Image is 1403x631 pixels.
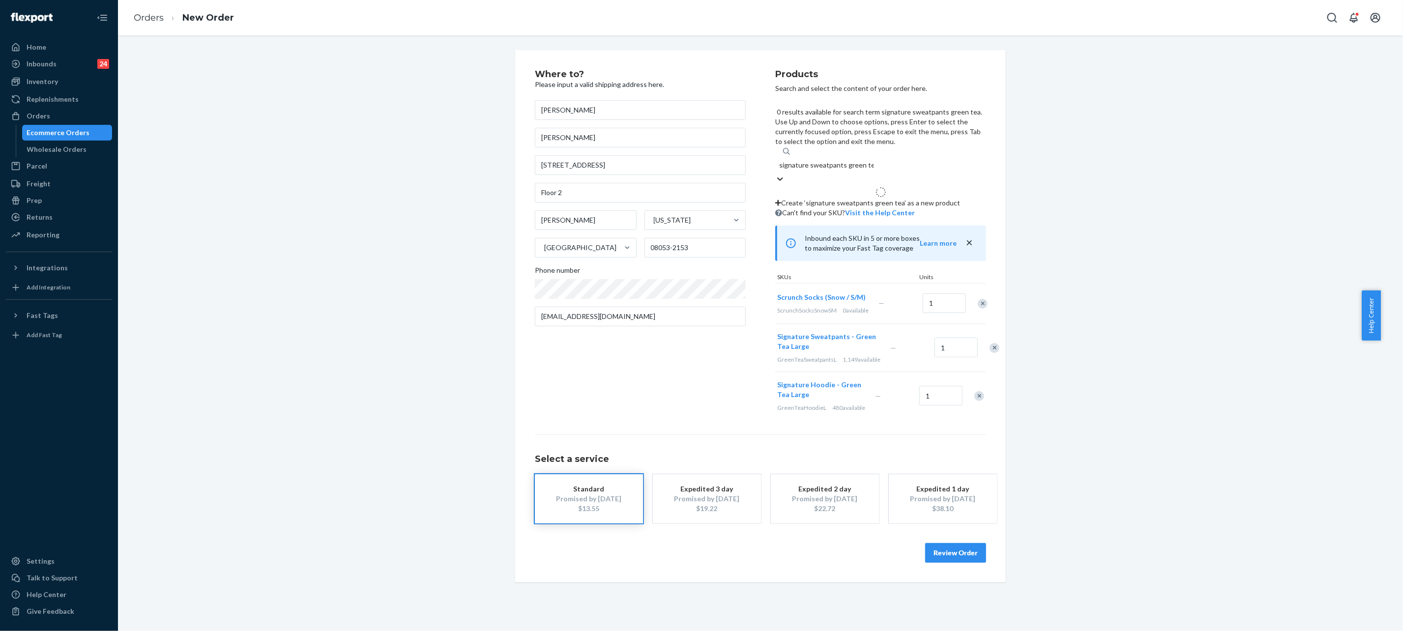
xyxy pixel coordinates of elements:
[786,494,864,504] div: Promised by [DATE]
[535,265,580,279] span: Phone number
[182,12,234,23] a: New Order
[777,332,876,350] span: Signature Sweatpants - Green Tea Large
[535,474,643,523] button: StandardPromised by [DATE]$13.55
[978,299,988,309] div: Remove Item
[777,307,837,314] span: ScrunchSocksSnowSM
[535,183,746,202] input: Street Address 2 (Optional)
[27,573,78,583] div: Talk to Support
[890,344,896,352] span: —
[919,386,963,405] input: Quantity
[920,238,957,248] button: Learn more
[27,161,47,171] div: Parcel
[775,84,986,93] p: Search and select the content of your order here.
[126,3,242,32] ol: breadcrumbs
[92,8,112,28] button: Close Navigation
[843,356,880,363] span: 1,149 available
[653,215,654,225] input: [US_STATE]
[27,230,59,240] div: Reporting
[27,111,50,121] div: Orders
[27,311,58,320] div: Fast Tags
[6,327,112,343] a: Add Fast Tag
[775,107,986,146] p: 0 results available for search term signature sweatpants green tea. Use Up and Down to choose opt...
[974,391,984,401] div: Remove Item
[535,455,986,464] h1: Select a service
[27,196,42,205] div: Prep
[97,59,109,69] div: 24
[535,100,746,120] input: First & Last Name
[6,260,112,276] button: Integrations
[1322,8,1342,28] button: Open Search Box
[6,39,112,55] a: Home
[535,307,746,326] input: Email (Only Required for International)
[779,160,874,170] input: 0 results available for search term signature sweatpants green tea. Use Up and Down to choose opt...
[535,70,746,80] h2: Where to?
[878,299,884,307] span: —
[6,570,112,586] a: Talk to Support
[845,208,915,218] button: 0 results available for search term signature sweatpants green tea. Use Up and Down to choose opt...
[6,193,112,208] a: Prep
[543,243,544,253] input: [GEOGRAPHIC_DATA]
[6,209,112,225] a: Returns
[990,343,999,353] div: Remove Item
[27,606,74,616] div: Give Feedback
[27,283,70,291] div: Add Integration
[6,603,112,619] button: Give Feedback
[535,80,746,89] p: Please input a valid shipping address here.
[27,77,58,86] div: Inventory
[27,94,79,104] div: Replenishments
[782,208,915,217] span: Can't find your SKU?
[771,474,879,523] button: Expedited 2 dayPromised by [DATE]$22.72
[27,331,62,339] div: Add Fast Tag
[668,504,746,514] div: $19.22
[1366,8,1385,28] button: Open account menu
[923,293,966,313] input: Quantity
[917,273,962,283] div: Units
[786,504,864,514] div: $22.72
[6,308,112,323] button: Fast Tags
[654,215,691,225] div: [US_STATE]
[535,210,637,230] input: City
[777,380,863,400] button: Signature Hoodie - Green Tea Large
[27,590,66,600] div: Help Center
[777,380,861,399] span: Signature Hoodie - Green Tea Large
[535,155,746,175] input: Street Address
[668,484,746,494] div: Expedited 3 day
[6,91,112,107] a: Replenishments
[27,42,46,52] div: Home
[27,59,57,69] div: Inbounds
[27,263,68,273] div: Integrations
[832,404,865,411] span: 480 available
[875,392,881,400] span: —
[6,227,112,243] a: Reporting
[777,293,866,301] span: Scrunch Socks (Snow / S/M)
[550,494,628,504] div: Promised by [DATE]
[889,474,997,523] button: Expedited 1 dayPromised by [DATE]$38.10
[781,199,960,207] span: Create ‘signature sweatpants green tea’ as a new product
[777,404,826,411] span: GreenTeaHoodieL
[550,504,628,514] div: $13.55
[6,553,112,569] a: Settings
[6,176,112,192] a: Freight
[904,494,982,504] div: Promised by [DATE]
[6,74,112,89] a: Inventory
[1362,290,1381,341] button: Help Center
[644,238,746,258] input: ZIP Code
[27,556,55,566] div: Settings
[134,12,164,23] a: Orders
[1344,8,1364,28] button: Open notifications
[965,238,974,248] button: close
[27,179,51,189] div: Freight
[27,212,53,222] div: Returns
[775,70,986,80] h2: Products
[6,56,112,72] a: Inbounds24
[6,587,112,602] a: Help Center
[653,474,761,523] button: Expedited 3 dayPromised by [DATE]$19.22
[6,280,112,295] a: Add Integration
[27,144,87,154] div: Wholesale Orders
[22,142,113,157] a: Wholesale Orders
[843,307,869,314] span: 0 available
[925,543,986,563] button: Review Order
[535,128,746,147] input: Company Name
[6,108,112,124] a: Orders
[668,494,746,504] div: Promised by [DATE]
